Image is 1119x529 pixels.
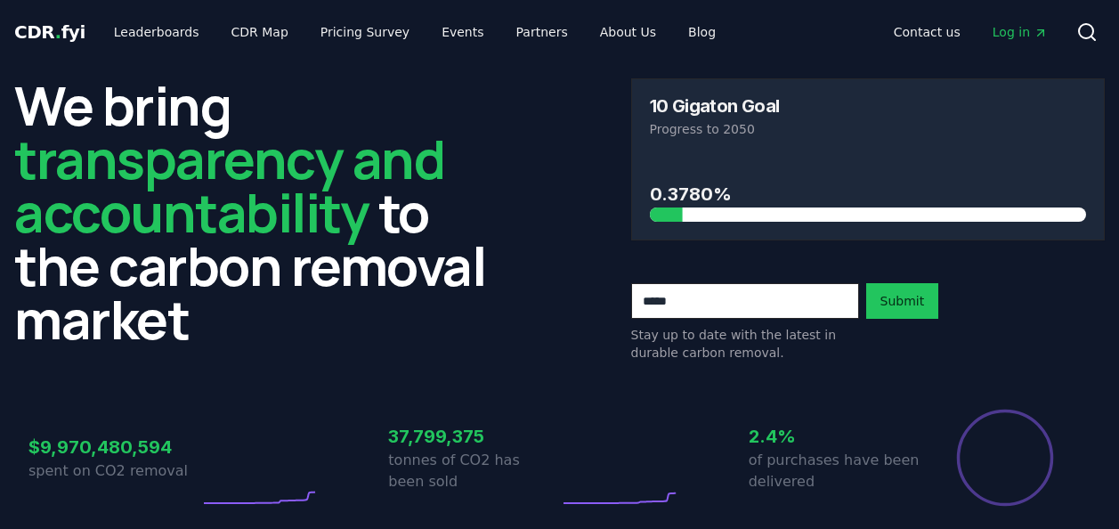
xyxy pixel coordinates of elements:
[631,326,859,362] p: Stay up to date with the latest in durable carbon removal.
[978,16,1062,48] a: Log in
[749,423,920,450] h3: 2.4%
[427,16,498,48] a: Events
[674,16,730,48] a: Blog
[650,97,780,115] h3: 10 Gigaton Goal
[217,16,303,48] a: CDR Map
[100,16,214,48] a: Leaderboards
[306,16,424,48] a: Pricing Survey
[28,434,199,460] h3: $9,970,480,594
[650,181,1087,208] h3: 0.3780%
[14,20,85,45] a: CDR.fyi
[14,21,85,43] span: CDR fyi
[14,122,444,248] span: transparency and accountability
[650,120,1087,138] p: Progress to 2050
[866,283,939,319] button: Submit
[749,450,920,492] p: of purchases have been delivered
[880,16,1062,48] nav: Main
[100,16,730,48] nav: Main
[955,408,1055,508] div: Percentage of sales delivered
[880,16,975,48] a: Contact us
[993,23,1048,41] span: Log in
[502,16,582,48] a: Partners
[388,450,559,492] p: tonnes of CO2 has been sold
[14,78,489,346] h2: We bring to the carbon removal market
[55,21,61,43] span: .
[28,460,199,482] p: spent on CO2 removal
[586,16,670,48] a: About Us
[388,423,559,450] h3: 37,799,375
